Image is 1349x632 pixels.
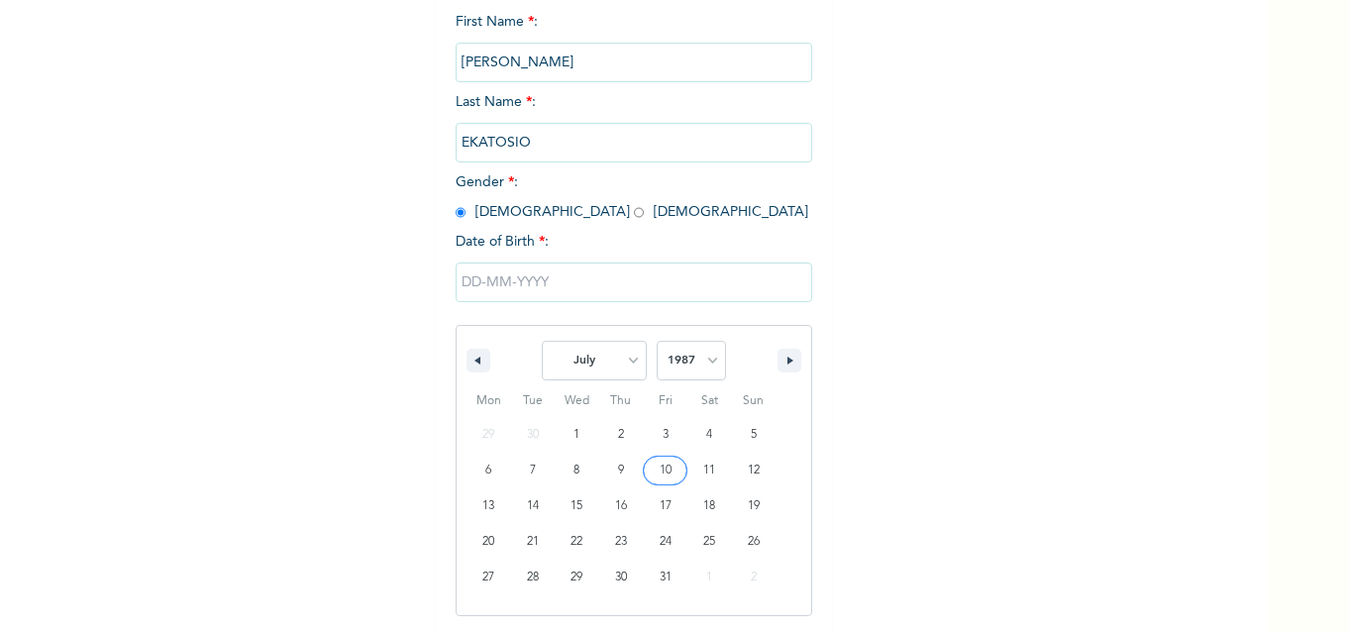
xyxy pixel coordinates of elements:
[687,524,732,560] button: 25
[527,524,539,560] span: 21
[615,524,627,560] span: 23
[731,417,776,453] button: 5
[482,524,494,560] span: 20
[555,560,599,595] button: 29
[456,123,812,162] input: Enter your last name
[599,488,644,524] button: 16
[703,453,715,488] span: 11
[687,385,732,417] span: Sat
[748,488,760,524] span: 19
[482,488,494,524] span: 13
[467,488,511,524] button: 13
[573,417,579,453] span: 1
[748,524,760,560] span: 26
[687,417,732,453] button: 4
[703,488,715,524] span: 18
[485,453,491,488] span: 6
[456,232,549,253] span: Date of Birth :
[555,453,599,488] button: 8
[660,524,672,560] span: 24
[731,453,776,488] button: 12
[643,417,687,453] button: 3
[482,560,494,595] span: 27
[643,524,687,560] button: 24
[467,453,511,488] button: 6
[731,524,776,560] button: 26
[555,524,599,560] button: 22
[571,560,582,595] span: 29
[618,453,624,488] span: 9
[618,417,624,453] span: 2
[751,417,757,453] span: 5
[687,453,732,488] button: 11
[511,524,556,560] button: 21
[643,453,687,488] button: 10
[527,488,539,524] span: 14
[571,524,582,560] span: 22
[467,524,511,560] button: 20
[511,488,556,524] button: 14
[599,385,644,417] span: Thu
[527,560,539,595] span: 28
[530,453,536,488] span: 7
[555,385,599,417] span: Wed
[660,453,672,488] span: 10
[660,488,672,524] span: 17
[555,417,599,453] button: 1
[511,453,556,488] button: 7
[456,95,812,150] span: Last Name :
[599,453,644,488] button: 9
[599,560,644,595] button: 30
[571,488,582,524] span: 15
[643,560,687,595] button: 31
[703,524,715,560] span: 25
[511,560,556,595] button: 28
[643,385,687,417] span: Fri
[599,524,644,560] button: 23
[687,488,732,524] button: 18
[467,385,511,417] span: Mon
[731,385,776,417] span: Sun
[663,417,669,453] span: 3
[615,560,627,595] span: 30
[731,488,776,524] button: 19
[643,488,687,524] button: 17
[599,417,644,453] button: 2
[511,385,556,417] span: Tue
[555,488,599,524] button: 15
[456,175,808,219] span: Gender : [DEMOGRAPHIC_DATA] [DEMOGRAPHIC_DATA]
[456,15,812,69] span: First Name :
[573,453,579,488] span: 8
[748,453,760,488] span: 12
[615,488,627,524] span: 16
[660,560,672,595] span: 31
[456,263,812,302] input: DD-MM-YYYY
[706,417,712,453] span: 4
[467,560,511,595] button: 27
[456,43,812,82] input: Enter your first name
